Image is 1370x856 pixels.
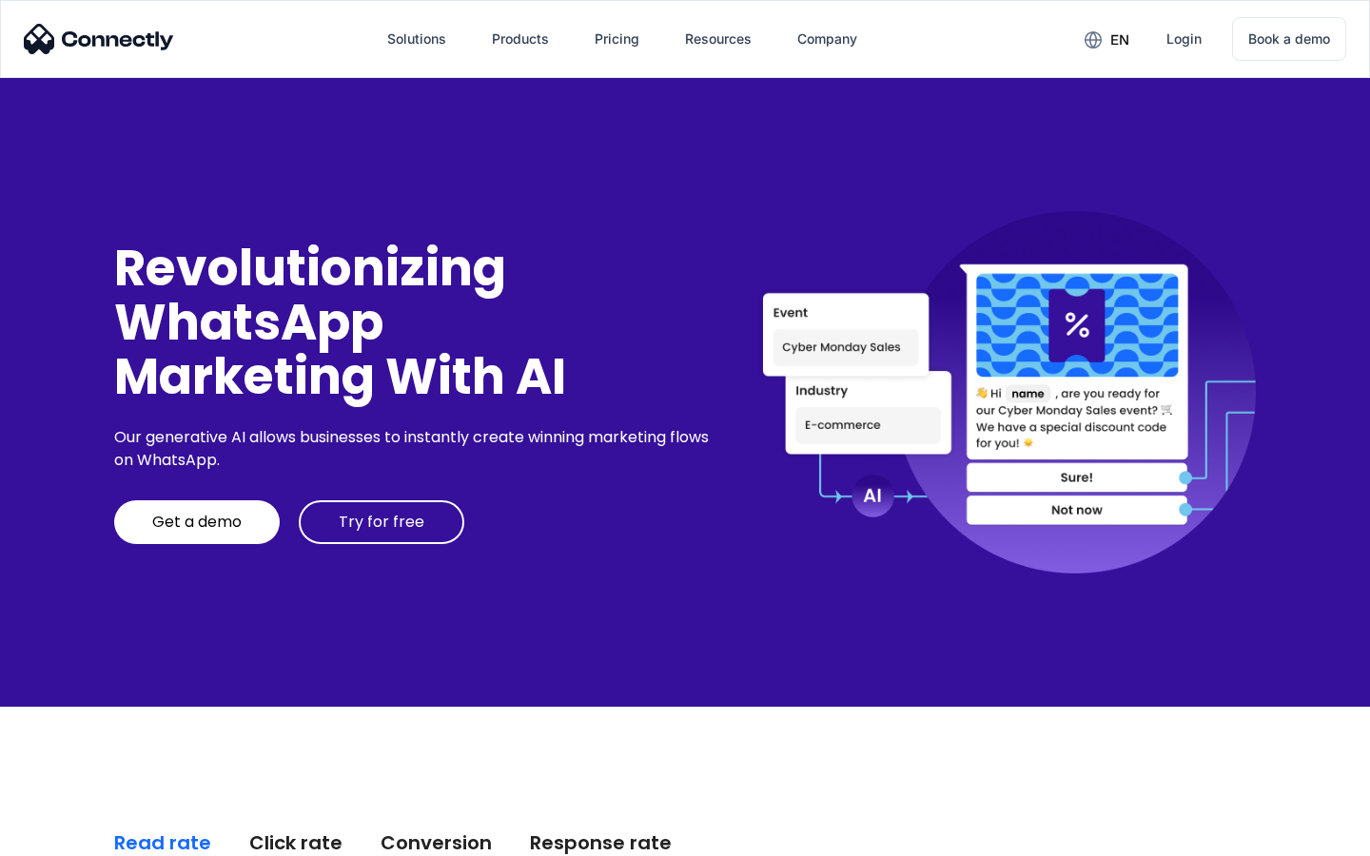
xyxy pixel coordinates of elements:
div: Products [492,26,549,52]
div: Conversion [381,829,492,856]
div: Get a demo [152,513,242,532]
div: Read rate [114,829,211,856]
div: Click rate [249,829,342,856]
ul: Language list [38,823,114,849]
div: Our generative AI allows businesses to instantly create winning marketing flows on WhatsApp. [114,426,715,472]
div: Try for free [339,513,424,532]
a: Book a demo [1232,17,1346,61]
div: Company [797,26,857,52]
a: Get a demo [114,500,280,544]
div: Response rate [530,829,672,856]
div: Revolutionizing WhatsApp Marketing With AI [114,241,715,404]
div: Solutions [387,26,446,52]
img: Connectly Logo [24,24,174,54]
a: Login [1151,16,1217,62]
div: en [1110,27,1129,53]
div: Resources [685,26,752,52]
a: Try for free [299,500,464,544]
aside: Language selected: English [19,823,114,849]
div: Pricing [595,26,639,52]
div: Login [1166,26,1202,52]
a: Pricing [579,16,655,62]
